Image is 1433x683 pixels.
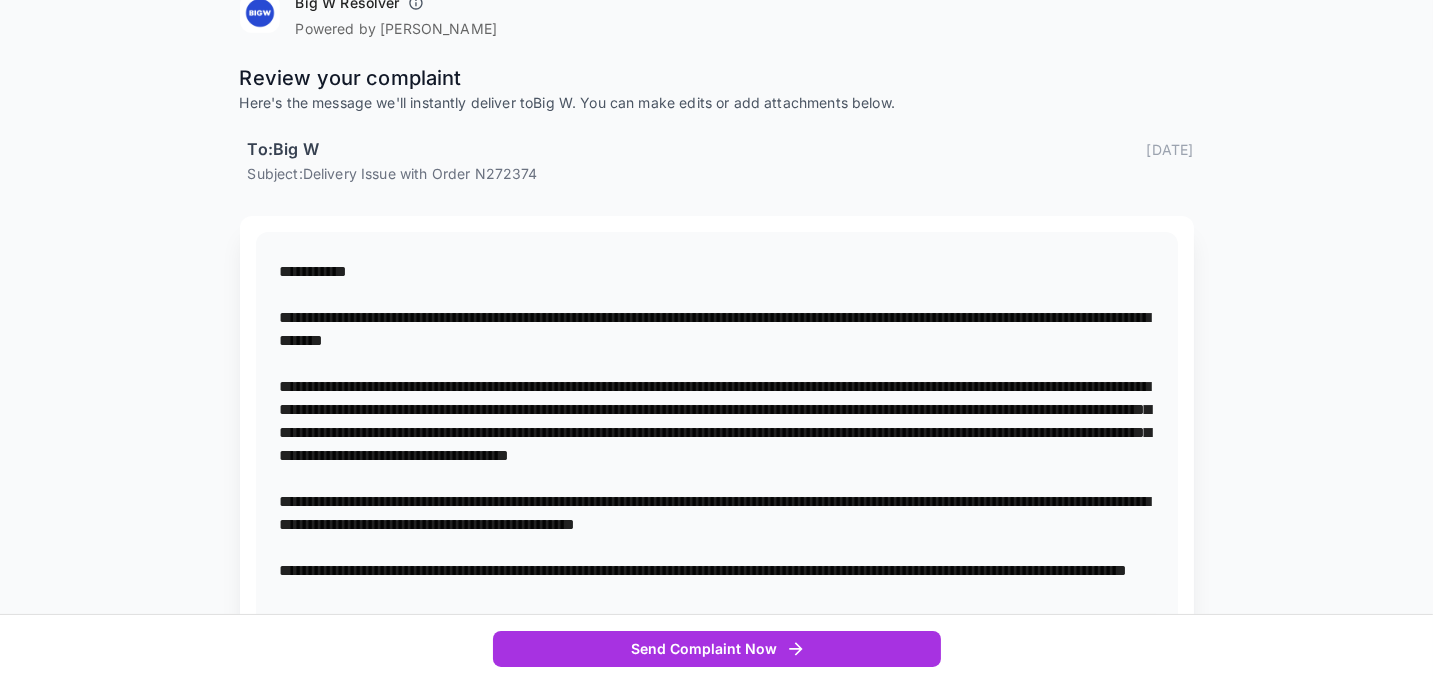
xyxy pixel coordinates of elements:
[1147,139,1194,160] p: [DATE]
[248,163,1194,184] p: Subject: Delivery Issue with Order N272374
[296,19,498,39] p: Powered by [PERSON_NAME]
[240,63,1194,93] p: Review your complaint
[493,631,941,668] button: Send Complaint Now
[240,93,1194,113] p: Here's the message we'll instantly deliver to Big W . You can make edits or add attachments below.
[248,137,319,163] h6: To: Big W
